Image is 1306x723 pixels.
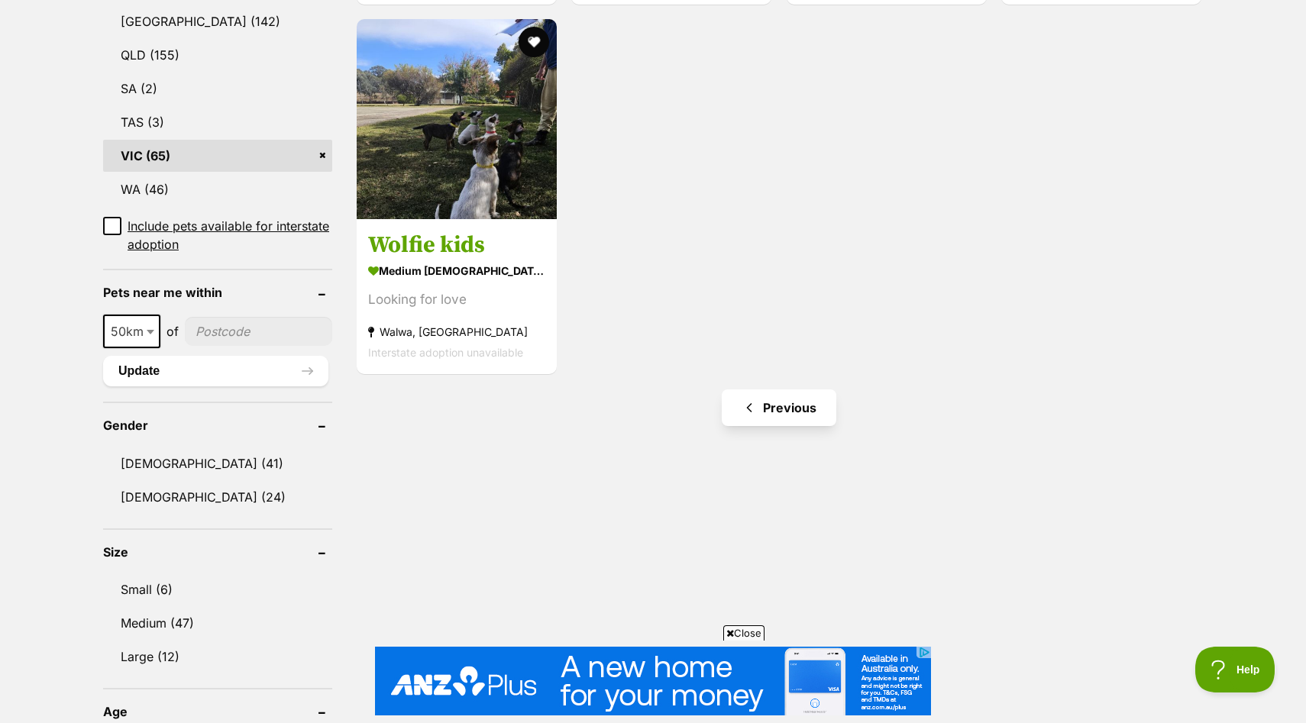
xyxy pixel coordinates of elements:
a: Wolfie kids medium [DEMOGRAPHIC_DATA] Dog Looking for love Walwa, [GEOGRAPHIC_DATA] Interstate ad... [357,219,557,374]
a: Previous page [722,389,836,426]
span: of [166,322,179,341]
a: [GEOGRAPHIC_DATA] (142) [103,5,332,37]
a: Medium (47) [103,607,332,639]
header: Age [103,705,332,718]
a: Small (6) [103,573,332,605]
strong: medium [DEMOGRAPHIC_DATA] Dog [368,260,545,282]
iframe: Help Scout Beacon - Open [1195,647,1275,692]
a: [DEMOGRAPHIC_DATA] (24) [103,481,332,513]
a: SA (2) [103,73,332,105]
div: Looking for love [368,289,545,310]
a: Large (12) [103,641,332,673]
iframe: Advertisement [375,647,931,715]
span: 50km [105,321,159,342]
img: Wolfie kids - Irish Wolfhound Dog [357,19,557,219]
a: TAS (3) [103,106,332,138]
h3: Wolfie kids [368,231,545,260]
header: Pets near me within [103,286,332,299]
img: adc.png [729,1,739,11]
header: Size [103,545,332,559]
span: 50km [103,315,160,348]
button: Update [103,356,328,386]
strong: Walwa, [GEOGRAPHIC_DATA] [368,321,545,342]
span: Include pets available for interstate adoption [128,217,332,253]
a: QLD (155) [103,39,332,71]
a: VIC (65) [103,140,332,172]
a: WA (46) [103,173,332,205]
a: Include pets available for interstate adoption [103,217,332,253]
a: [DEMOGRAPHIC_DATA] (41) [103,447,332,479]
header: Gender [103,418,332,432]
span: Close [723,625,765,641]
span: Interstate adoption unavailable [368,346,523,359]
input: postcode [185,317,332,346]
button: favourite [519,27,549,57]
nav: Pagination [355,389,1203,426]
